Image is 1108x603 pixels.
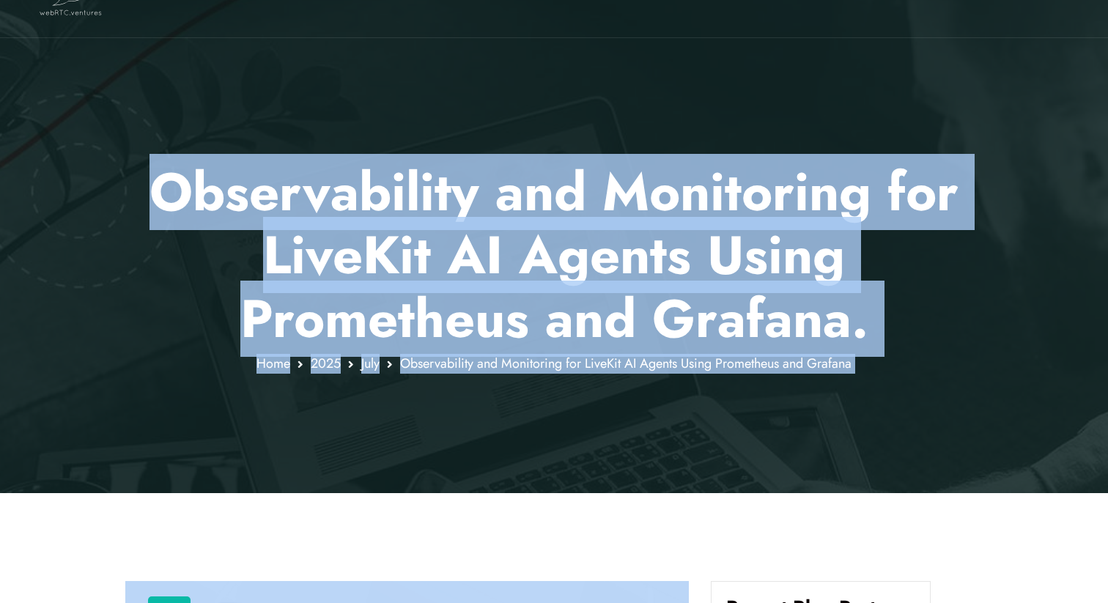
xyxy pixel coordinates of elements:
a: Home [256,354,290,373]
a: 2025 [311,354,341,373]
a: July [361,354,380,373]
h1: Observability and Monitoring for LiveKit AI Agents Using Prometheus and Grafana [125,160,983,350]
span: . [852,281,868,357]
span: Observability and Monitoring for LiveKit AI Agents Using Prometheus and Grafana [400,354,852,373]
